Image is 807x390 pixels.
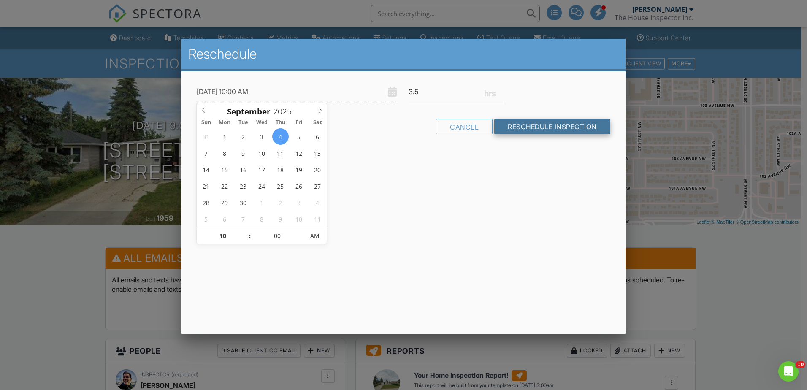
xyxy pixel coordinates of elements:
span: 10 [796,361,805,368]
span: September 9, 2025 [235,145,252,161]
span: October 6, 2025 [217,211,233,227]
span: October 3, 2025 [291,194,307,211]
span: Mon [215,120,234,125]
span: Tue [234,120,252,125]
span: October 5, 2025 [198,211,214,227]
span: September 3, 2025 [254,128,270,145]
span: October 10, 2025 [291,211,307,227]
span: September 5, 2025 [291,128,307,145]
span: September 8, 2025 [217,145,233,161]
span: September 14, 2025 [198,161,214,178]
span: September 6, 2025 [309,128,325,145]
span: September 21, 2025 [198,178,214,194]
span: September 26, 2025 [291,178,307,194]
span: September 4, 2025 [272,128,289,145]
input: Scroll to increment [252,227,303,244]
span: Click to toggle [303,227,327,244]
span: October 1, 2025 [254,194,270,211]
span: September 28, 2025 [198,194,214,211]
span: September 19, 2025 [291,161,307,178]
span: September 11, 2025 [272,145,289,161]
span: September 18, 2025 [272,161,289,178]
span: September 23, 2025 [235,178,252,194]
span: September 30, 2025 [235,194,252,211]
span: September 15, 2025 [217,161,233,178]
input: Reschedule Inspection [494,119,610,134]
span: Scroll to increment [227,108,271,116]
span: September 20, 2025 [309,161,325,178]
input: Scroll to increment [271,106,298,117]
span: August 31, 2025 [198,128,214,145]
span: Thu [271,120,290,125]
span: October 2, 2025 [272,194,289,211]
span: September 2, 2025 [235,128,252,145]
div: Cancel [436,119,493,134]
span: September 17, 2025 [254,161,270,178]
span: October 7, 2025 [235,211,252,227]
h2: Reschedule [188,46,619,62]
span: Sat [308,120,327,125]
span: September 10, 2025 [254,145,270,161]
span: Wed [252,120,271,125]
span: September 16, 2025 [235,161,252,178]
span: October 4, 2025 [309,194,325,211]
span: September 24, 2025 [254,178,270,194]
span: September 22, 2025 [217,178,233,194]
span: September 7, 2025 [198,145,214,161]
iframe: Intercom live chat [778,361,799,382]
span: September 27, 2025 [309,178,325,194]
span: September 12, 2025 [291,145,307,161]
span: September 29, 2025 [217,194,233,211]
span: September 13, 2025 [309,145,325,161]
span: Fri [290,120,308,125]
span: October 9, 2025 [272,211,289,227]
span: : [249,227,251,244]
span: October 8, 2025 [254,211,270,227]
span: September 1, 2025 [217,128,233,145]
span: Sun [197,120,215,125]
input: Scroll to increment [197,227,249,244]
span: October 11, 2025 [309,211,325,227]
span: September 25, 2025 [272,178,289,194]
